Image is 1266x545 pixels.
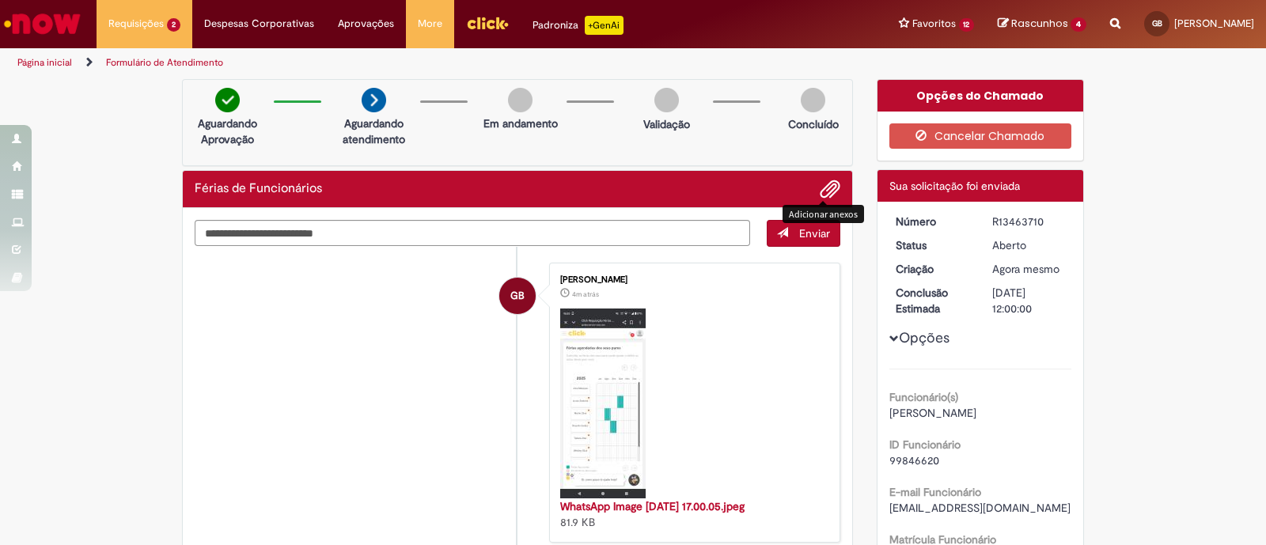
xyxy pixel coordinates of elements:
img: ServiceNow [2,8,83,40]
span: [EMAIL_ADDRESS][DOMAIN_NAME] [889,501,1071,515]
textarea: Digite sua mensagem aqui... [195,220,750,247]
dt: Número [884,214,981,229]
a: Página inicial [17,56,72,69]
span: Aprovações [338,16,394,32]
dt: Conclusão Estimada [884,285,981,316]
div: 29/08/2025 17:08:57 [992,261,1066,277]
dt: Status [884,237,981,253]
a: Formulário de Atendimento [106,56,223,69]
div: [DATE] 12:00:00 [992,285,1066,316]
button: Cancelar Chamado [889,123,1072,149]
p: Concluído [788,116,839,132]
p: Validação [643,116,690,132]
b: E-mail Funcionário [889,485,981,499]
b: ID Funcionário [889,437,961,452]
div: Padroniza [533,16,624,35]
p: +GenAi [585,16,624,35]
span: Despesas Corporativas [204,16,314,32]
span: More [418,16,442,32]
img: img-circle-grey.png [654,88,679,112]
span: Requisições [108,16,164,32]
button: Enviar [767,220,840,247]
span: Sua solicitação foi enviada [889,179,1020,193]
div: Aberto [992,237,1066,253]
a: WhatsApp Image [DATE] 17.00.05.jpeg [560,499,745,513]
div: R13463710 [992,214,1066,229]
img: img-circle-grey.png [508,88,533,112]
div: [PERSON_NAME] [560,275,824,285]
dt: Criação [884,261,981,277]
div: Gabriela Marques Bortolotto [499,278,536,314]
span: [PERSON_NAME] [1174,17,1254,30]
span: 99846620 [889,453,939,467]
a: Rascunhos [998,17,1086,32]
img: img-circle-grey.png [801,88,825,112]
span: Agora mesmo [992,262,1059,276]
span: GB [1152,18,1162,28]
button: Adicionar anexos [820,179,840,199]
span: 4 [1071,17,1086,32]
div: 81.9 KB [560,498,824,530]
span: 12 [959,18,975,32]
img: check-circle-green.png [215,88,240,112]
b: Funcionário(s) [889,390,958,404]
h2: Férias de Funcionários Histórico de tíquete [195,182,322,196]
p: Aguardando atendimento [335,115,412,147]
span: GB [510,277,525,315]
p: Em andamento [483,115,558,131]
span: [PERSON_NAME] [889,406,976,420]
div: Adicionar anexos [783,205,864,223]
img: arrow-next.png [362,88,386,112]
span: Rascunhos [1011,16,1068,31]
span: Enviar [799,226,830,240]
time: 29/08/2025 17:08:57 [992,262,1059,276]
span: Favoritos [912,16,956,32]
span: 2 [167,18,180,32]
div: Opções do Chamado [877,80,1084,112]
span: 4m atrás [572,290,599,299]
ul: Trilhas de página [12,48,832,78]
time: 29/08/2025 17:05:06 [572,290,599,299]
p: Aguardando Aprovação [189,115,266,147]
img: click_logo_yellow_360x200.png [466,11,509,35]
